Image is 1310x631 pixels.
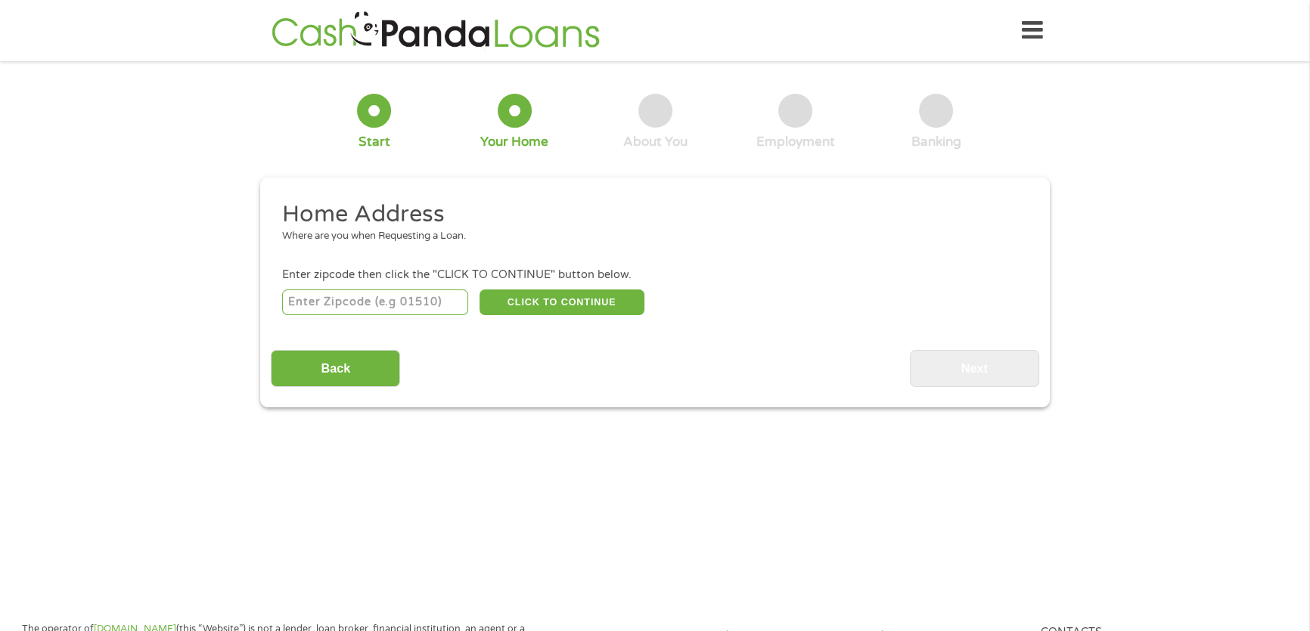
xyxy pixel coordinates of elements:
[282,267,1028,283] div: Enter zipcode then click the "CLICK TO CONTINUE" button below.
[282,289,469,315] input: Enter Zipcode (e.g 01510)
[267,9,604,52] img: GetLoanNow Logo
[623,134,688,150] div: About You
[358,134,390,150] div: Start
[271,350,400,387] input: Back
[480,134,548,150] div: Your Home
[910,350,1039,387] input: Next
[480,289,644,315] button: CLICK TO CONTINUE
[756,134,835,150] div: Employment
[282,200,1017,230] h2: Home Address
[282,229,1017,244] div: Where are you when Requesting a Loan.
[911,134,961,150] div: Banking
